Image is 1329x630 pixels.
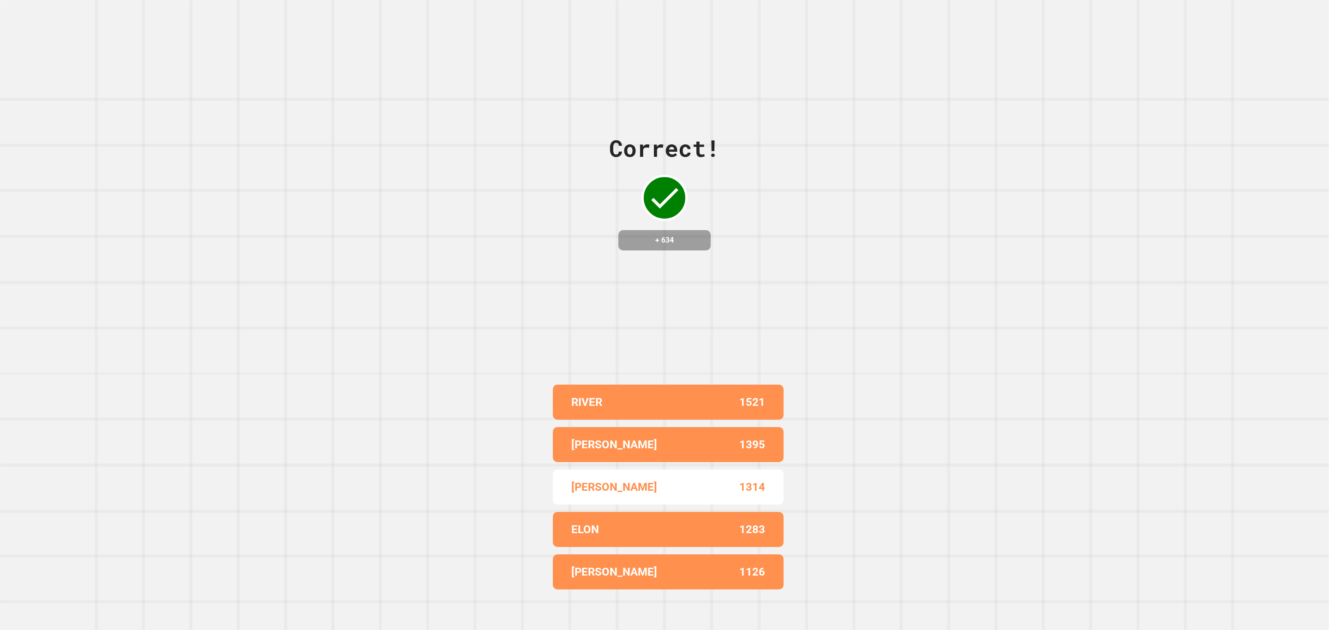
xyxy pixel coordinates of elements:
[571,394,602,410] p: RIVER
[739,564,765,580] p: 1126
[739,436,765,453] p: 1395
[571,521,599,538] p: ELON
[628,235,701,246] h4: + 634
[571,436,657,453] p: [PERSON_NAME]
[739,479,765,495] p: 1314
[571,564,657,580] p: [PERSON_NAME]
[739,521,765,538] p: 1283
[571,479,657,495] p: [PERSON_NAME]
[609,131,720,166] div: Correct!
[739,394,765,410] p: 1521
